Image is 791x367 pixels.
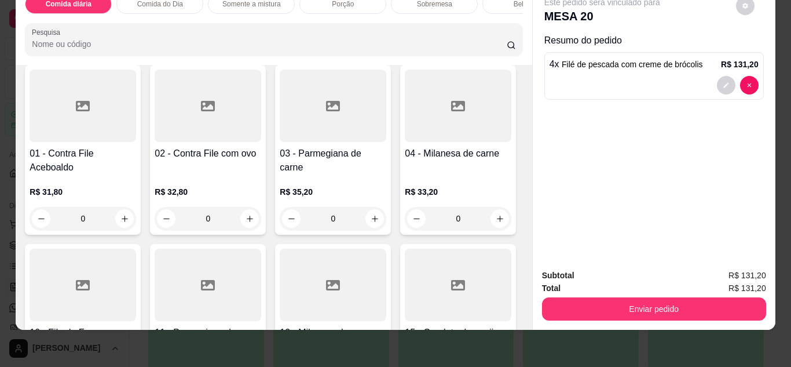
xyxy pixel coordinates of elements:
p: R$ 32,80 [155,186,261,198]
button: decrease-product-quantity [740,76,759,95]
span: Filé de pescada com creme de brócolis [562,60,703,69]
p: R$ 131,20 [721,59,759,70]
span: R$ 131,20 [728,269,766,282]
h4: 11 - Parmegiana de Frango [155,326,261,354]
strong: Total [542,284,561,293]
button: Enviar pedido [542,297,766,321]
p: Resumo do pedido [544,34,764,48]
p: MESA 20 [544,8,660,24]
p: 4 x [550,57,703,71]
p: R$ 33,20 [405,186,511,198]
span: R$ 131,20 [728,282,766,295]
h4: 03 - Parmegiana de carne [280,147,386,175]
input: Pesquisa [32,38,507,50]
h4: 10 - File de Frango [30,326,136,340]
strong: Subtotal [542,271,574,280]
h4: 01 - Contra File Aceboaldo [30,147,136,175]
p: R$ 31,80 [30,186,136,198]
h4: 12 - Milanesa de [PERSON_NAME] [280,326,386,354]
h4: 02 - Contra File com ovo [155,147,261,161]
p: R$ 35,20 [280,186,386,198]
label: Pesquisa [32,27,64,37]
button: decrease-product-quantity [717,76,735,95]
h4: 15 - Omelete de queijo [405,326,511,340]
h4: 04 - Milanesa de carne [405,147,511,161]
